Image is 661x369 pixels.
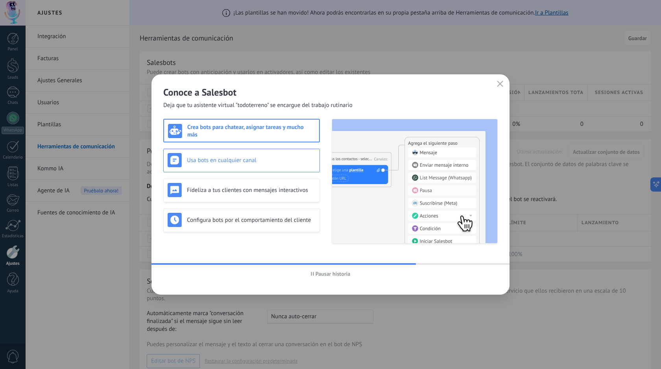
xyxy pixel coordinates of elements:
span: Pausar historia [316,271,351,277]
h3: Crea bots para chatear, asignar tareas y mucho más [187,124,315,138]
span: Deja que tu asistente virtual "todoterreno" se encargue del trabajo rutinario [163,101,353,109]
button: Pausar historia [307,268,354,280]
h3: Fideliza a tus clientes con mensajes interactivos [187,186,316,194]
h3: Usa bots en cualquier canal [187,157,316,164]
h2: Conoce a Salesbot [163,86,498,98]
h3: Configura bots por el comportamiento del cliente [187,216,316,224]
